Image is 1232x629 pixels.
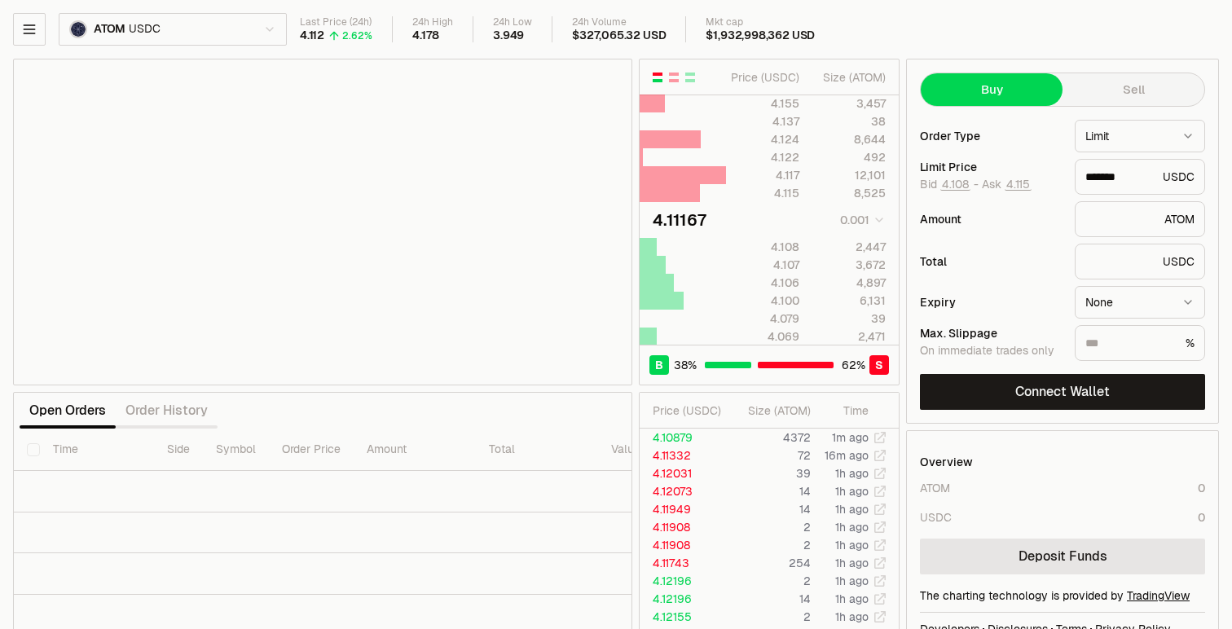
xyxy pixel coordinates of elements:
[269,429,354,471] th: Order Price
[813,69,886,86] div: Size ( ATOM )
[640,446,728,464] td: 4.11332
[727,113,799,130] div: 4.137
[835,502,869,517] time: 1h ago
[813,185,886,201] div: 8,525
[40,429,154,471] th: Time
[1127,588,1190,603] a: TradingView
[835,592,869,606] time: 1h ago
[640,518,728,536] td: 4.11908
[813,328,886,345] div: 2,471
[920,509,952,526] div: USDC
[813,95,886,112] div: 3,457
[728,572,812,590] td: 2
[1063,73,1204,106] button: Sell
[920,480,950,496] div: ATOM
[129,22,160,37] span: USDC
[653,209,706,231] div: 4.11167
[813,310,886,327] div: 39
[920,328,1062,339] div: Max. Slippage
[14,59,631,385] iframe: Financial Chart
[412,16,453,29] div: 24h High
[813,239,886,255] div: 2,447
[813,167,886,183] div: 12,101
[640,482,728,500] td: 4.12073
[728,518,812,536] td: 2
[203,429,269,471] th: Symbol
[825,448,869,463] time: 16m ago
[875,357,883,373] span: S
[728,590,812,608] td: 14
[728,554,812,572] td: 254
[728,482,812,500] td: 14
[727,95,799,112] div: 4.155
[813,293,886,309] div: 6,131
[835,556,869,570] time: 1h ago
[920,374,1205,410] button: Connect Wallet
[300,29,324,43] div: 4.112
[727,328,799,345] div: 4.069
[727,293,799,309] div: 4.100
[835,466,869,481] time: 1h ago
[920,539,1205,574] a: Deposit Funds
[116,394,218,427] button: Order History
[727,310,799,327] div: 4.079
[920,178,979,192] span: Bid -
[1005,178,1032,191] button: 4.115
[920,297,1062,308] div: Expiry
[1075,244,1205,279] div: USDC
[741,402,811,419] div: Size ( ATOM )
[727,239,799,255] div: 4.108
[813,113,886,130] div: 38
[1075,159,1205,195] div: USDC
[813,149,886,165] div: 492
[706,16,815,29] div: Mkt cap
[920,587,1205,604] div: The charting technology is provided by
[832,430,869,445] time: 1m ago
[813,257,886,273] div: 3,672
[598,429,653,471] th: Value
[727,275,799,291] div: 4.106
[940,178,970,191] button: 4.108
[640,536,728,554] td: 4.11908
[728,464,812,482] td: 39
[655,357,663,373] span: B
[920,344,1062,358] div: On immediate trades only
[640,500,728,518] td: 4.11949
[835,538,869,552] time: 1h ago
[1075,325,1205,361] div: %
[640,608,728,626] td: 4.12155
[640,572,728,590] td: 4.12196
[920,256,1062,267] div: Total
[354,429,476,471] th: Amount
[667,71,680,84] button: Show Sell Orders Only
[572,29,666,43] div: $327,065.32 USD
[684,71,697,84] button: Show Buy Orders Only
[728,429,812,446] td: 4372
[835,520,869,534] time: 1h ago
[1198,480,1205,496] div: 0
[727,69,799,86] div: Price ( USDC )
[572,16,666,29] div: 24h Volume
[1075,120,1205,152] button: Limit
[728,536,812,554] td: 2
[674,357,697,373] span: 38 %
[71,22,86,37] img: ATOM Logo
[920,161,1062,173] div: Limit Price
[921,73,1063,106] button: Buy
[813,275,886,291] div: 4,897
[813,131,886,147] div: 8,644
[825,402,869,419] div: Time
[20,394,116,427] button: Open Orders
[300,16,372,29] div: Last Price (24h)
[342,29,372,42] div: 2.62%
[835,574,869,588] time: 1h ago
[476,429,598,471] th: Total
[982,178,1032,192] span: Ask
[727,257,799,273] div: 4.107
[653,402,728,419] div: Price ( USDC )
[835,484,869,499] time: 1h ago
[728,446,812,464] td: 72
[651,71,664,84] button: Show Buy and Sell Orders
[727,167,799,183] div: 4.117
[640,464,728,482] td: 4.12031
